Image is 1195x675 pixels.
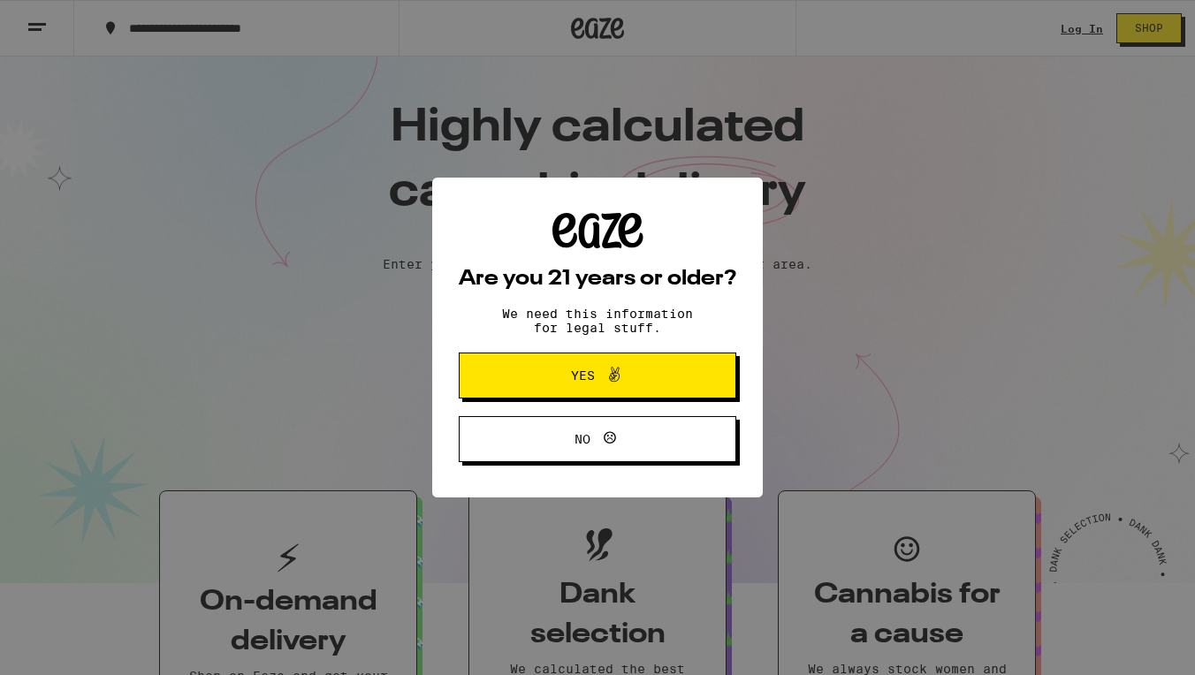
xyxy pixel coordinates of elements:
[575,433,590,445] span: No
[487,307,708,335] p: We need this information for legal stuff.
[459,353,736,398] button: Yes
[459,416,736,462] button: No
[571,369,595,382] span: Yes
[459,269,736,290] h2: Are you 21 years or older?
